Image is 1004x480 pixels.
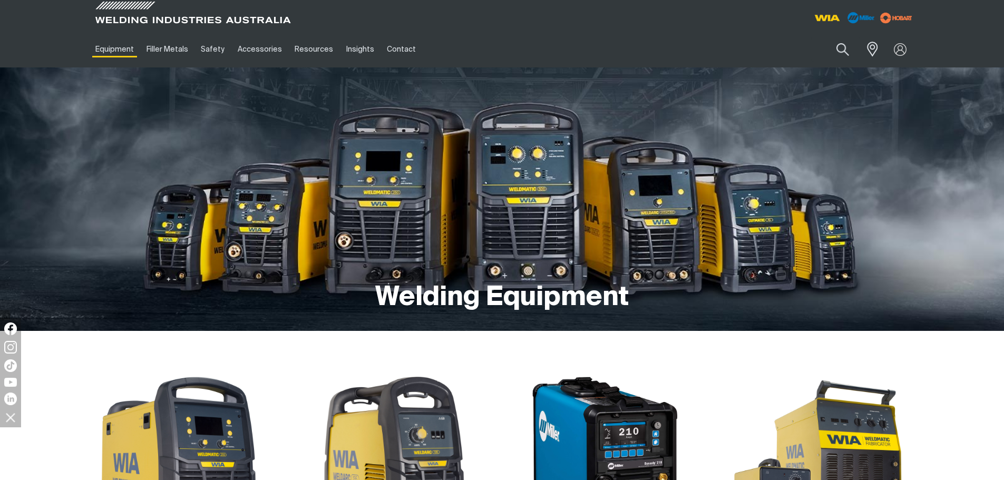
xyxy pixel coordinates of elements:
a: Insights [339,31,380,67]
button: Search products [825,37,861,62]
a: Equipment [89,31,140,67]
nav: Main [89,31,709,67]
a: Accessories [231,31,288,67]
a: Resources [288,31,339,67]
a: Filler Metals [140,31,194,67]
img: YouTube [4,378,17,387]
input: Product name or item number... [811,37,860,62]
img: Instagram [4,341,17,354]
a: Safety [194,31,231,67]
a: Contact [381,31,422,67]
img: Facebook [4,322,17,335]
img: hide socials [2,408,20,426]
h1: Welding Equipment [375,281,629,315]
img: TikTok [4,359,17,372]
img: miller [877,10,915,26]
img: LinkedIn [4,393,17,405]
